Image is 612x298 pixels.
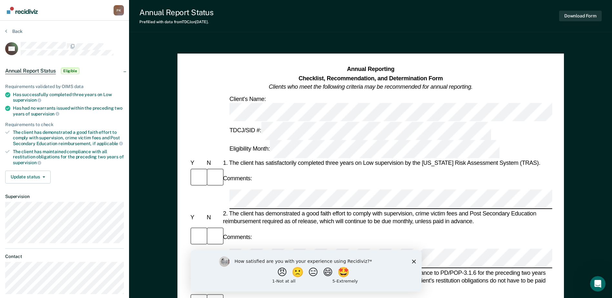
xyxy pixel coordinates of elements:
div: Has had no warrants issued within the preceding two years of [13,105,124,116]
div: Y [189,159,205,167]
em: Clients who meet the following criteria may be recommended for annual reporting. [269,84,473,90]
span: applicable [97,141,123,146]
div: Comments: [222,174,253,182]
span: supervision [13,97,41,103]
div: 3. The client has maintained compliance with all restitution obligations in accordance to PD/POP-... [222,269,552,292]
img: Recidiviz [7,7,38,14]
div: N [205,159,221,167]
span: Annual Report Status [5,68,56,74]
button: Download Form [559,11,602,21]
div: 1. The client has satisfactorily completed three years on Low supervision by the [US_STATE] Risk ... [222,159,552,167]
div: N [205,214,221,222]
span: supervision [13,160,41,165]
div: Requirements validated by OIMS data [5,84,124,89]
button: Back [5,28,23,34]
button: Update status [5,171,51,184]
div: Y [189,214,205,222]
strong: Annual Reporting [347,66,394,73]
div: The client has demonstrated a good faith effort to comply with supervision, crime victim fees and... [13,130,124,146]
div: Prefilled with data from TDCJ on [DATE] . [139,20,213,24]
button: Profile dropdown button [114,5,124,15]
div: TDCJ/SID #: [228,122,492,140]
div: The client has maintained compliance with all restitution obligations for the preceding two years of [13,149,124,165]
div: Comments: [222,233,253,241]
div: Requirements to check [5,122,124,127]
div: Y [189,277,205,284]
span: Eligible [61,68,79,74]
div: Annual Report Status [139,8,213,17]
span: supervision [31,111,59,116]
div: Eligibility Month: [228,140,501,158]
dt: Contact [5,254,124,259]
div: 2. The client has demonstrated a good faith effort to comply with supervision, crime victim fees ... [222,210,552,225]
dt: Supervision [5,194,124,199]
iframe: Intercom live chat [590,276,606,292]
strong: Checklist, Recommendation, and Determination Form [298,75,443,81]
div: Has successfully completed three years on Low [13,92,124,103]
div: P K [114,5,124,15]
iframe: Survey by Kim from Recidiviz [191,250,422,292]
